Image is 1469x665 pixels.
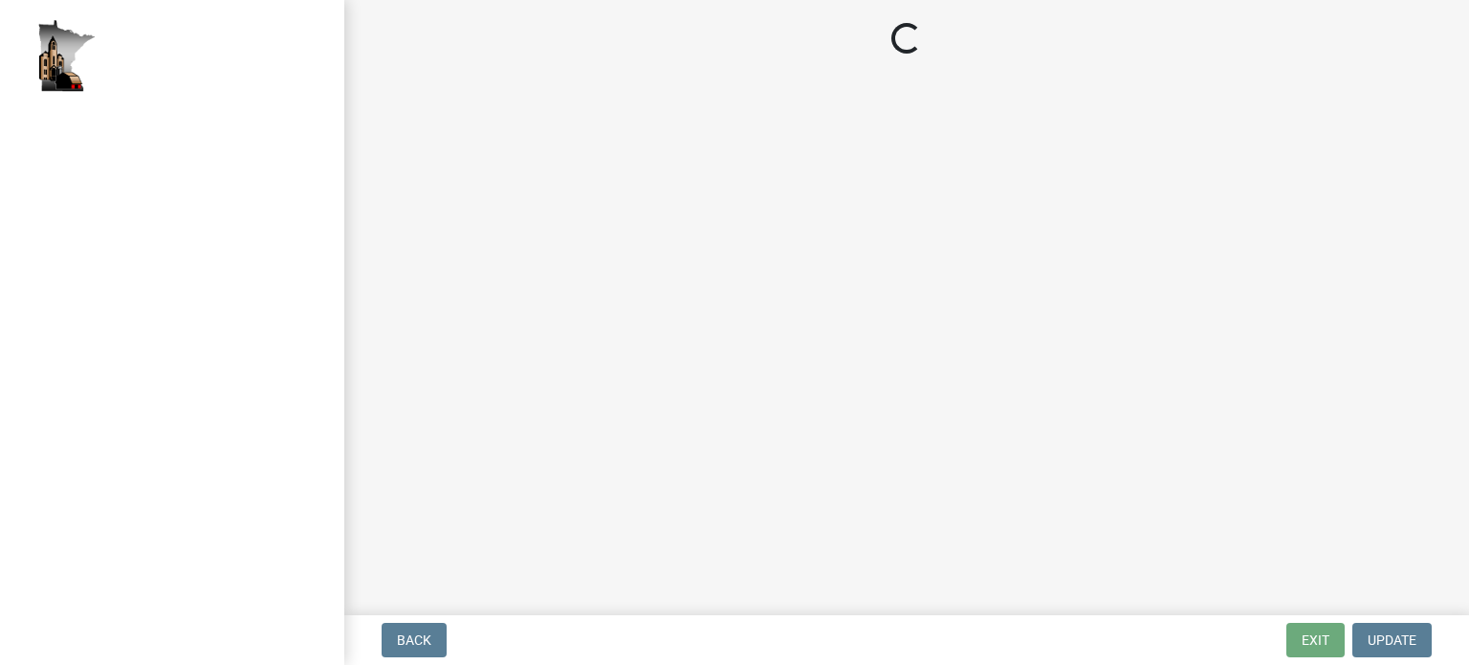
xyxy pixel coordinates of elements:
[397,632,431,648] span: Back
[1286,623,1345,657] button: Exit
[382,623,447,657] button: Back
[1368,632,1416,648] span: Update
[38,20,96,92] img: Houston County, Minnesota
[1352,623,1432,657] button: Update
